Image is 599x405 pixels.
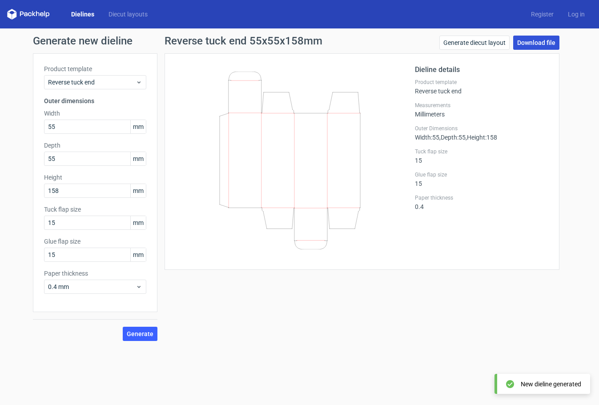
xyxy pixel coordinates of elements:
span: mm [130,248,146,261]
h1: Reverse tuck end 55x55x158mm [165,36,322,46]
span: Generate [127,331,153,337]
label: Height [44,173,146,182]
div: Millimeters [415,102,548,118]
span: mm [130,152,146,165]
a: Register [524,10,561,19]
span: mm [130,120,146,133]
a: Download file [513,36,559,50]
span: , Depth : 55 [439,134,466,141]
label: Width [44,109,146,118]
label: Outer Dimensions [415,125,548,132]
label: Product template [415,79,548,86]
label: Glue flap size [44,237,146,246]
span: 0.4 mm [48,282,136,291]
h1: Generate new dieline [33,36,567,46]
label: Glue flap size [415,171,548,178]
div: 15 [415,148,548,164]
h3: Outer dimensions [44,96,146,105]
label: Tuck flap size [415,148,548,155]
a: Log in [561,10,592,19]
label: Paper thickness [415,194,548,201]
div: New dieline generated [521,380,581,389]
div: 15 [415,171,548,187]
a: Generate diecut layout [439,36,510,50]
a: Diecut layouts [101,10,155,19]
label: Paper thickness [44,269,146,278]
a: Dielines [64,10,101,19]
label: Measurements [415,102,548,109]
div: Reverse tuck end [415,79,548,95]
label: Depth [44,141,146,150]
span: mm [130,184,146,197]
label: Product template [44,64,146,73]
div: 0.4 [415,194,548,210]
span: , Height : 158 [466,134,497,141]
label: Tuck flap size [44,205,146,214]
span: mm [130,216,146,229]
span: Reverse tuck end [48,78,136,87]
span: Width : 55 [415,134,439,141]
button: Generate [123,327,157,341]
h2: Dieline details [415,64,548,75]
